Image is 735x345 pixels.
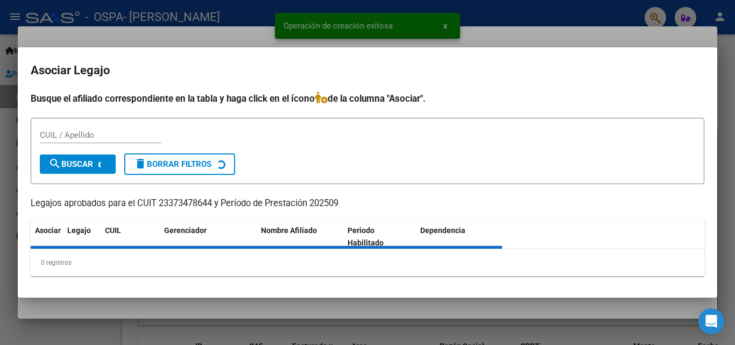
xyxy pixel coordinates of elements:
[348,226,384,247] span: Periodo Habilitado
[31,91,704,105] h4: Busque el afiliado correspondiente en la tabla y haga click en el ícono de la columna "Asociar".
[48,159,93,169] span: Buscar
[67,226,91,235] span: Legajo
[31,249,704,276] div: 0 registros
[35,226,61,235] span: Asociar
[698,308,724,334] div: Open Intercom Messenger
[420,226,465,235] span: Dependencia
[164,226,207,235] span: Gerenciador
[134,157,147,170] mat-icon: delete
[343,219,416,255] datatable-header-cell: Periodo Habilitado
[31,219,63,255] datatable-header-cell: Asociar
[63,219,101,255] datatable-header-cell: Legajo
[134,159,211,169] span: Borrar Filtros
[101,219,160,255] datatable-header-cell: CUIL
[40,154,116,174] button: Buscar
[257,219,343,255] datatable-header-cell: Nombre Afiliado
[416,219,503,255] datatable-header-cell: Dependencia
[105,226,121,235] span: CUIL
[160,219,257,255] datatable-header-cell: Gerenciador
[48,157,61,170] mat-icon: search
[261,226,317,235] span: Nombre Afiliado
[124,153,235,175] button: Borrar Filtros
[31,197,704,210] p: Legajos aprobados para el CUIT 23373478644 y Período de Prestación 202509
[31,60,704,81] h2: Asociar Legajo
